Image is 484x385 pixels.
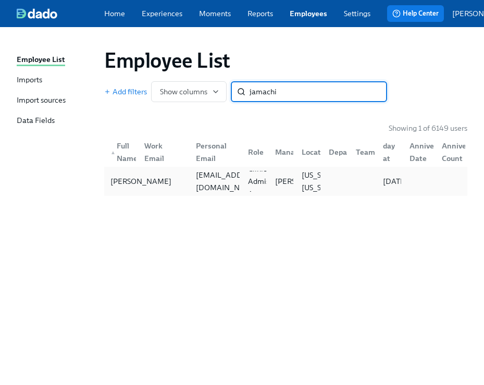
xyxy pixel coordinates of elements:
[352,146,379,158] div: Team
[297,169,347,194] div: [US_STATE], [US_STATE]
[275,176,336,187] p: [PERSON_NAME]
[199,8,231,19] a: Moments
[104,8,125,19] a: Home
[344,8,370,19] a: Settings
[379,127,405,177] div: First day at work
[244,163,290,200] div: Clinical Admissions Associate
[247,8,273,19] a: Reports
[244,146,268,158] div: Role
[271,146,311,158] div: Manager
[136,142,188,163] div: Work Email
[433,142,465,163] div: Anniversary Count
[17,8,57,19] img: dado
[192,169,266,194] div: [EMAIL_ADDRESS][DOMAIN_NAME]
[17,8,104,19] a: dado
[293,142,320,163] div: Location
[106,142,136,163] div: ▲Full Name
[375,142,402,163] div: First day at work
[17,54,96,66] a: Employee List
[17,95,96,107] a: Import sources
[267,142,294,163] div: Manager
[104,86,147,97] button: Add filters
[110,150,116,155] span: ▲
[348,142,375,163] div: Team
[405,140,456,165] div: Anniversary Date
[142,8,182,19] a: Experiences
[17,115,96,127] a: Data Fields
[325,146,376,158] div: Department
[320,142,348,163] div: Department
[17,74,96,86] a: Imports
[401,142,433,163] div: Anniversary Date
[17,95,66,107] div: Import sources
[387,5,444,22] button: Help Center
[17,74,42,86] div: Imports
[106,175,176,188] div: [PERSON_NAME]
[379,175,412,188] div: [DATE]
[389,123,467,133] p: Showing 1 of 6149 users
[17,54,65,66] div: Employee List
[297,146,336,158] div: Location
[250,81,387,102] input: Search by name
[104,167,467,196] a: [PERSON_NAME][EMAIL_ADDRESS][DOMAIN_NAME]Clinical Admissions Associate[PERSON_NAME][US_STATE], [U...
[192,140,239,165] div: Personal Email
[106,140,142,165] div: Full Name
[151,81,227,102] button: Show columns
[240,142,267,163] div: Role
[17,115,55,127] div: Data Fields
[188,142,239,163] div: Personal Email
[160,86,218,97] span: Show columns
[392,8,439,19] span: Help Center
[290,8,327,19] a: Employees
[104,48,230,73] h1: Employee List
[140,140,188,165] div: Work Email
